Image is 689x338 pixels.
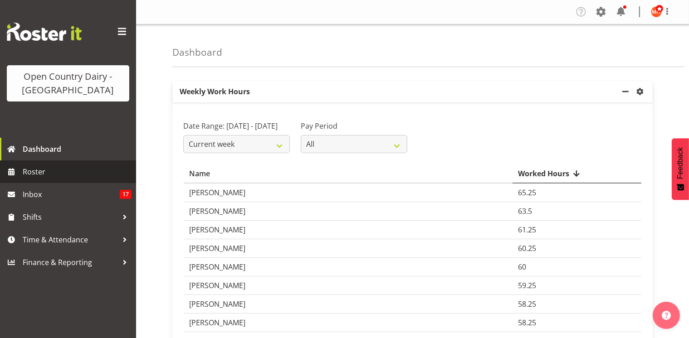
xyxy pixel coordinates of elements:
[23,165,132,179] span: Roster
[16,70,120,97] div: Open Country Dairy - [GEOGRAPHIC_DATA]
[23,142,132,156] span: Dashboard
[23,256,118,269] span: Finance & Reporting
[172,47,222,58] h4: Dashboard
[23,233,118,246] span: Time & Attendance
[676,147,684,179] span: Feedback
[672,138,689,200] button: Feedback - Show survey
[651,6,662,17] img: milkreception-horotiu8286.jpg
[23,210,118,224] span: Shifts
[120,190,132,199] span: 17
[23,188,120,201] span: Inbox
[7,23,82,41] img: Rosterit website logo
[662,311,671,320] img: help-xxl-2.png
